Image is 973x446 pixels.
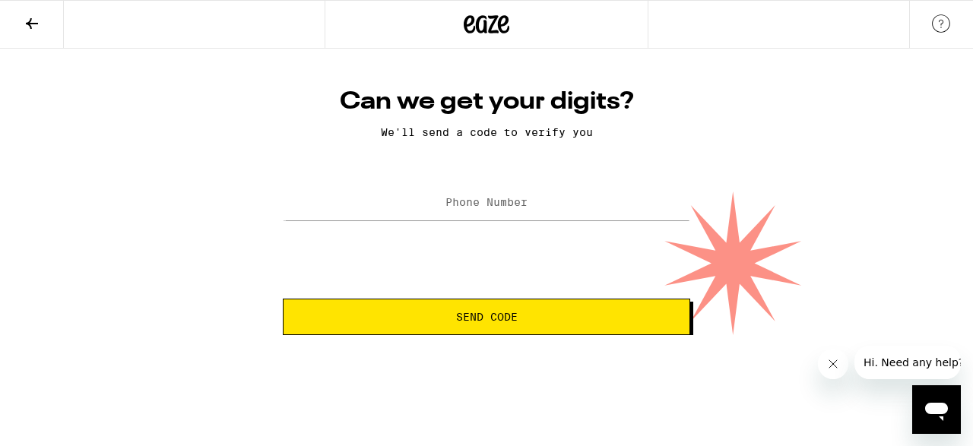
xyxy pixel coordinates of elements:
button: Send Code [283,299,690,335]
iframe: Button to launch messaging window [912,385,961,434]
iframe: Close message [818,349,848,379]
span: Send Code [456,312,518,322]
h1: Can we get your digits? [283,87,690,117]
label: Phone Number [445,196,528,208]
span: Hi. Need any help? [9,11,109,23]
p: We'll send a code to verify you [283,126,690,138]
input: Phone Number [283,186,690,220]
iframe: Message from company [854,346,961,379]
